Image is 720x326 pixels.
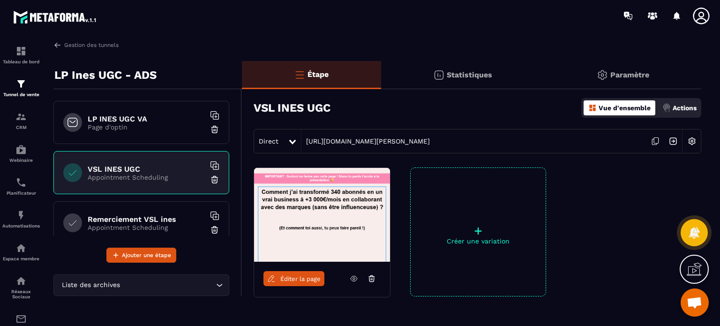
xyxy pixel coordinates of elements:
p: + [411,224,546,237]
p: LP Ines UGC - ADS [54,66,157,84]
div: Search for option [53,274,229,296]
p: Tunnel de vente [2,92,40,97]
img: image [254,168,390,262]
a: Gestion des tunnels [53,41,119,49]
p: Réseaux Sociaux [2,289,40,299]
a: automationsautomationsWebinaire [2,137,40,170]
h6: VSL INES UGC [88,165,205,174]
img: automations [15,210,27,221]
p: Espace membre [2,256,40,261]
img: social-network [15,275,27,287]
p: Actions [673,104,697,112]
p: Étape [307,70,329,79]
p: Créer une variation [411,237,546,245]
img: arrow-next.bcc2205e.svg [664,132,682,150]
p: Webinaire [2,158,40,163]
p: CRM [2,125,40,130]
img: email [15,313,27,325]
a: schedulerschedulerPlanificateur [2,170,40,203]
a: automationsautomationsEspace membre [2,235,40,268]
a: Ouvrir le chat [681,288,709,317]
p: Planificateur [2,190,40,196]
a: Éditer la page [263,271,324,286]
img: actions.d6e523a2.png [662,104,671,112]
img: dashboard-orange.40269519.svg [588,104,597,112]
img: formation [15,111,27,122]
a: [URL][DOMAIN_NAME][PERSON_NAME] [301,137,430,145]
span: Liste des archives [60,280,122,290]
img: automations [15,243,27,254]
img: stats.20deebd0.svg [433,69,444,81]
p: Statistiques [447,70,492,79]
img: logo [13,8,97,25]
img: setting-w.858f3a88.svg [683,132,701,150]
input: Search for option [122,280,214,290]
p: Paramètre [610,70,649,79]
a: formationformationTableau de bord [2,38,40,71]
img: automations [15,144,27,155]
p: Automatisations [2,223,40,228]
h6: Remerciement VSL ines [88,215,205,224]
button: Ajouter une étape [106,248,176,263]
h6: LP INES UGC VA [88,114,205,123]
span: Ajouter une étape [122,250,171,260]
span: Direct [259,137,278,145]
p: Appointment Scheduling [88,224,205,231]
span: Éditer la page [280,275,321,282]
h3: VSL INES UGC [254,101,330,114]
img: trash [210,125,219,134]
p: Page d'optin [88,123,205,131]
a: automationsautomationsAutomatisations [2,203,40,235]
img: trash [210,225,219,235]
img: formation [15,45,27,57]
img: formation [15,78,27,90]
img: bars-o.4a397970.svg [294,69,305,80]
p: Vue d'ensemble [599,104,651,112]
a: formationformationTunnel de vente [2,71,40,104]
img: arrow [53,41,62,49]
a: social-networksocial-networkRéseaux Sociaux [2,268,40,306]
img: setting-gr.5f69749f.svg [597,69,608,81]
p: Tableau de bord [2,59,40,64]
a: formationformationCRM [2,104,40,137]
img: trash [210,175,219,184]
p: Appointment Scheduling [88,174,205,181]
img: scheduler [15,177,27,188]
